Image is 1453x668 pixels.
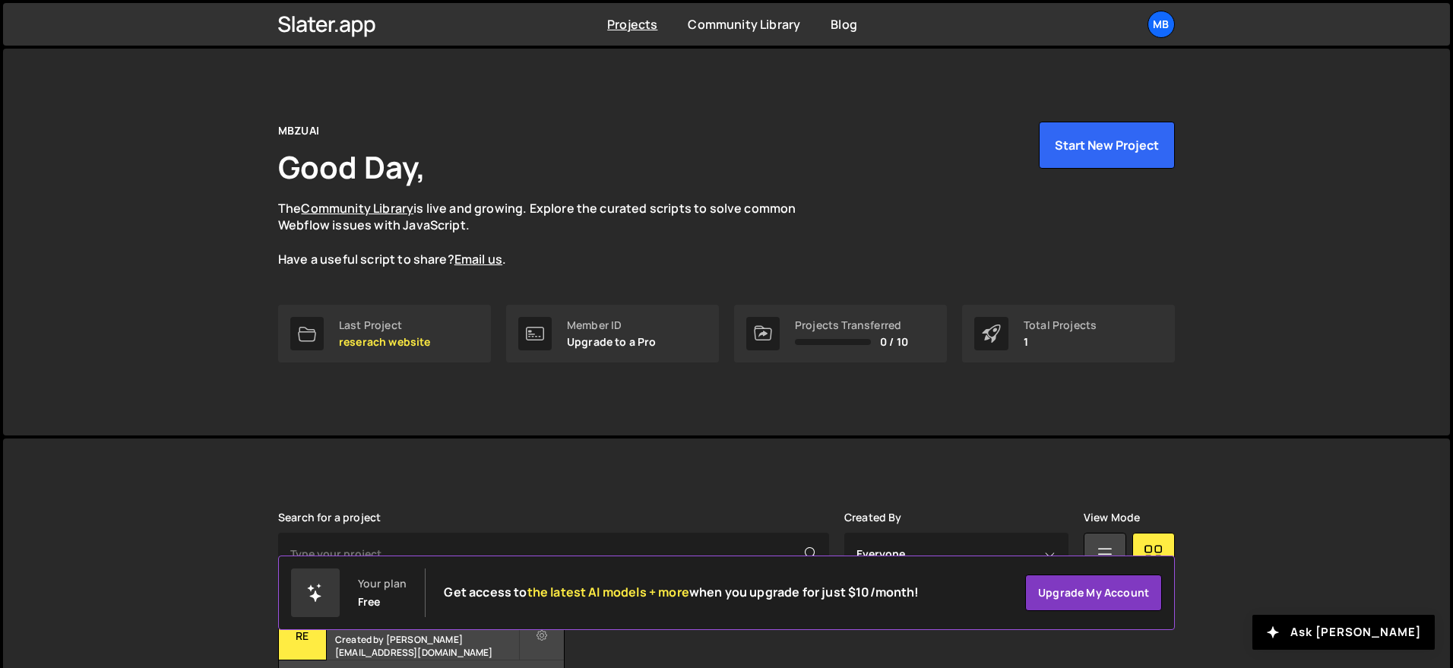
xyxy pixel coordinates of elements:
span: the latest AI models + more [527,584,689,600]
p: reserach website [339,336,431,348]
div: MBZUAI [278,122,319,140]
a: MB [1148,11,1175,38]
a: Upgrade my account [1025,575,1162,611]
div: re [279,613,327,660]
small: Created by [PERSON_NAME][EMAIL_ADDRESS][DOMAIN_NAME] [335,633,518,659]
a: Last Project reserach website [278,305,491,362]
button: Start New Project [1039,122,1175,169]
h2: Get access to when you upgrade for just $10/month! [444,585,919,600]
div: Free [358,596,381,608]
a: Email us [454,251,502,268]
div: Total Projects [1024,319,1097,331]
label: Created By [844,511,902,524]
p: 1 [1024,336,1097,348]
div: Your plan [358,578,407,590]
div: Last Project [339,319,431,331]
p: Upgrade to a Pro [567,336,657,348]
label: View Mode [1084,511,1140,524]
div: Projects Transferred [795,319,908,331]
button: Ask [PERSON_NAME] [1252,615,1435,650]
a: Projects [607,16,657,33]
a: Blog [831,16,857,33]
h1: Good Day, [278,146,426,188]
div: Member ID [567,319,657,331]
a: Community Library [301,200,413,217]
label: Search for a project [278,511,381,524]
span: 0 / 10 [880,336,908,348]
p: The is live and growing. Explore the curated scripts to solve common Webflow issues with JavaScri... [278,200,825,268]
a: Community Library [688,16,800,33]
input: Type your project... [278,533,829,575]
